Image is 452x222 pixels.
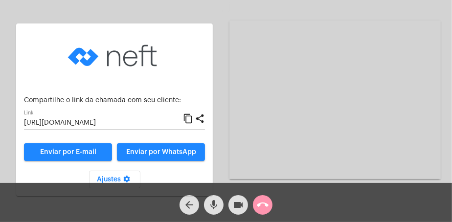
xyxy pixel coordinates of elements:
[40,149,96,155] span: Enviar por E-mail
[257,199,269,211] mat-icon: call_end
[208,199,220,211] mat-icon: mic
[232,199,244,211] mat-icon: videocam
[24,97,205,104] p: Compartilhe o link da chamada com seu cliente:
[66,31,163,80] img: logo-neft-novo-2.png
[24,143,112,161] a: Enviar por E-mail
[89,171,140,188] button: Ajustes
[121,175,133,187] mat-icon: settings
[195,113,205,125] mat-icon: share
[183,199,195,211] mat-icon: arrow_back
[126,149,196,155] span: Enviar por WhatsApp
[97,176,133,183] span: Ajustes
[117,143,205,161] button: Enviar por WhatsApp
[183,113,193,125] mat-icon: content_copy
